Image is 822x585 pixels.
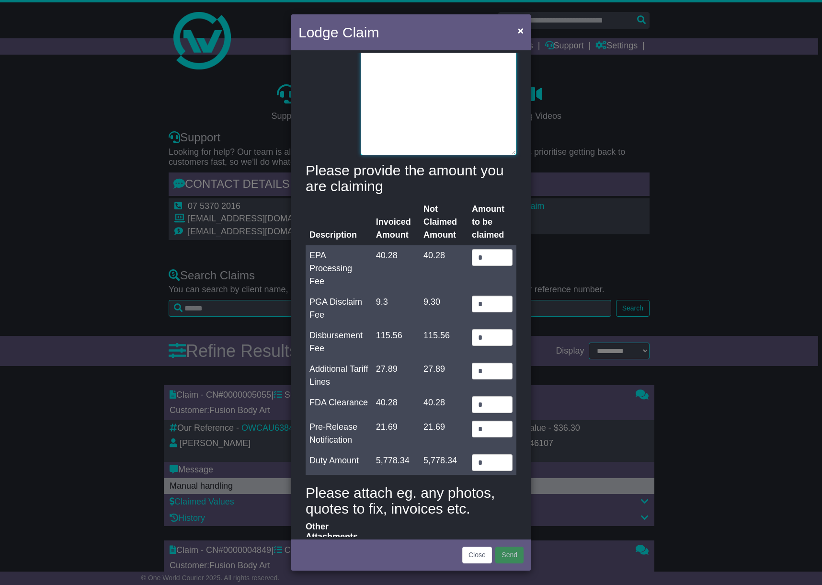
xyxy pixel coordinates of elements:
td: 21.69 [420,417,468,450]
td: FDA Clearance [306,392,372,417]
label: Description [301,34,356,153]
button: Close [513,21,528,40]
td: 40.28 [372,245,420,292]
td: 40.28 [372,392,420,417]
th: Amount to be claimed [468,199,516,245]
th: Invoiced Amount [372,199,420,245]
td: Duty Amount [306,450,372,475]
td: 5,778.34 [420,450,468,475]
td: Additional Tariff Lines [306,359,372,392]
td: Pre-Release Notification [306,417,372,450]
td: 115.56 [420,325,468,359]
td: 5,778.34 [372,450,420,475]
h4: Please provide the amount you are claiming [306,162,516,194]
label: Other Attachments [301,522,356,559]
th: Not Claimed Amount [420,199,468,245]
button: Send [495,547,524,563]
span: × [518,25,524,36]
th: Description [306,199,372,245]
td: PGA Disclaim Fee [306,292,372,325]
td: 115.56 [372,325,420,359]
td: 40.28 [420,245,468,292]
h4: Lodge Claim [298,22,379,43]
td: Disbursement Fee [306,325,372,359]
td: 27.89 [372,359,420,392]
td: 40.28 [420,392,468,417]
h4: Please attach eg. any photos, quotes to fix, invoices etc. [306,485,516,516]
td: EPA Processing Fee [306,245,372,292]
td: 21.69 [372,417,420,450]
button: Close [462,547,492,563]
td: 27.89 [420,359,468,392]
td: 9.3 [372,292,420,325]
td: 9.30 [420,292,468,325]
